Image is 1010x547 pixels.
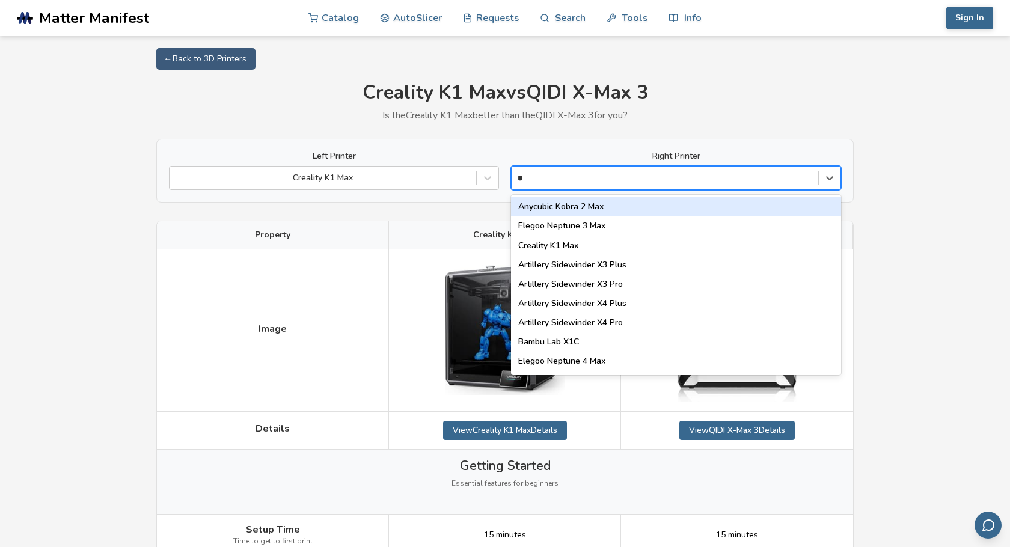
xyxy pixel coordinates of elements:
[256,423,290,434] span: Details
[451,480,559,488] span: Essential features for beginners
[511,371,841,390] div: Elegoo Neptune X
[511,197,841,216] div: Anycubic Kobra 2 Max
[511,275,841,294] div: Artillery Sidewinder X3 Pro
[511,255,841,275] div: Artillery Sidewinder X3 Plus
[169,151,499,161] label: Left Printer
[679,421,795,440] a: ViewQIDI X-Max 3Details
[511,313,841,332] div: Artillery Sidewinder X4 Pro
[443,421,567,440] a: ViewCreality K1 MaxDetails
[484,530,526,540] span: 15 minutes
[511,352,841,371] div: Elegoo Neptune 4 Max
[156,110,854,121] p: Is the Creality K1 Max better than the QIDI X-Max 3 for you?
[716,530,758,540] span: 15 minutes
[445,265,565,395] img: Creality K1 Max
[511,332,841,352] div: Bambu Lab X1C
[259,323,287,334] span: Image
[233,537,313,546] span: Time to get to first print
[255,230,290,240] span: Property
[511,216,841,236] div: Elegoo Neptune 3 Max
[246,524,300,535] span: Setup Time
[511,236,841,255] div: Creality K1 Max
[460,459,551,473] span: Getting Started
[473,230,537,240] span: Creality K1 Max
[156,48,256,70] a: ← Back to 3D Printers
[975,512,1002,539] button: Send feedback via email
[176,173,178,183] input: Creality K1 Max
[39,10,149,26] span: Matter Manifest
[511,294,841,313] div: Artillery Sidewinder X4 Plus
[156,82,854,104] h1: Creality K1 Max vs QIDI X-Max 3
[518,173,524,183] input: Anycubic Kobra 2 MaxElegoo Neptune 3 MaxCreality K1 MaxArtillery Sidewinder X3 PlusArtillery Side...
[946,7,993,29] button: Sign In
[511,151,841,161] label: Right Printer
